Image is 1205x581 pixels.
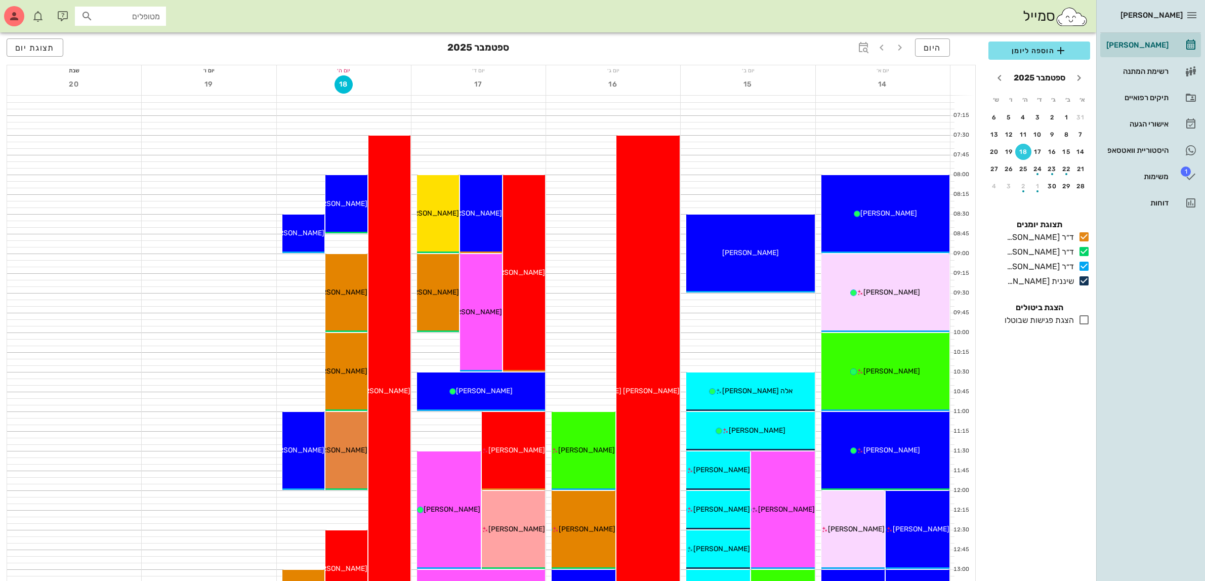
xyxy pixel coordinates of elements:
span: [PERSON_NAME] [311,564,367,573]
div: 11 [1015,131,1031,138]
div: 13 [986,131,1003,138]
div: ד״ר [PERSON_NAME] [1003,246,1074,258]
span: [PERSON_NAME] [445,209,502,218]
button: 18 [335,75,353,94]
button: 28 [1073,178,1089,194]
div: 12:45 [950,546,971,554]
div: 24 [1030,165,1046,173]
button: 17 [470,75,488,94]
button: חודש הבא [990,69,1009,87]
span: תצוגת יום [15,43,55,53]
button: 3 [1001,178,1017,194]
div: 08:00 [950,171,971,179]
button: 5 [1001,109,1017,126]
div: [PERSON_NAME] [1104,41,1169,49]
button: 27 [986,161,1003,177]
span: [PERSON_NAME] [488,525,545,533]
div: 09:00 [950,250,971,258]
div: משימות [1104,173,1169,181]
span: [PERSON_NAME] [722,248,779,257]
div: 08:15 [950,190,971,199]
span: [PERSON_NAME] [424,505,480,514]
div: 17 [1030,148,1046,155]
div: 15 [1059,148,1075,155]
div: 26 [1001,165,1017,173]
div: דוחות [1104,199,1169,207]
span: [PERSON_NAME] [860,209,917,218]
button: 30 [1044,178,1060,194]
div: 16 [1044,148,1060,155]
span: [PERSON_NAME] [311,199,367,208]
a: תיקים רפואיים [1100,86,1201,110]
div: 31 [1073,114,1089,121]
div: 28 [1073,183,1089,190]
span: 20 [65,80,84,89]
div: 1 [1059,114,1075,121]
div: יום א׳ [816,65,950,75]
button: 2 [1015,178,1031,194]
div: 18 [1015,148,1031,155]
button: 15 [1059,144,1075,160]
span: [PERSON_NAME] יקר [434,308,502,316]
div: יום ג׳ [546,65,680,75]
button: 19 [1001,144,1017,160]
button: 20 [986,144,1003,160]
button: 7 [1073,127,1089,143]
button: 1 [1059,109,1075,126]
div: 3 [1001,183,1017,190]
div: סמייל [1023,6,1088,27]
div: רשימת המתנה [1104,67,1169,75]
button: 4 [986,178,1003,194]
button: 4 [1015,109,1031,126]
div: 6 [986,114,1003,121]
div: 21 [1073,165,1089,173]
span: [PERSON_NAME] [893,525,949,533]
button: 2 [1044,109,1060,126]
div: יום ה׳ [277,65,411,75]
th: א׳ [1076,91,1089,108]
div: הצגת פגישות שבוטלו [1001,314,1074,326]
button: 31 [1073,109,1089,126]
span: היום [924,43,941,53]
a: [PERSON_NAME] [1100,33,1201,57]
div: 08:30 [950,210,971,219]
div: 8 [1059,131,1075,138]
button: 29 [1059,178,1075,194]
button: 8 [1059,127,1075,143]
button: 20 [65,75,84,94]
div: 12 [1001,131,1017,138]
span: [PERSON_NAME] [729,426,785,435]
span: [PERSON_NAME] [863,367,920,376]
div: ד״ר [PERSON_NAME] [1003,231,1074,243]
th: ש׳ [989,91,1003,108]
div: 20 [986,148,1003,155]
div: 07:45 [950,151,971,159]
div: 4 [1015,114,1031,121]
div: 7 [1073,131,1089,138]
th: ה׳ [1018,91,1031,108]
button: 19 [200,75,218,94]
span: [PERSON_NAME] [311,367,367,376]
span: 17 [470,80,488,89]
th: ג׳ [1047,91,1060,108]
div: 07:15 [950,111,971,120]
span: [PERSON_NAME] [863,446,920,454]
div: היסטוריית וואטסאפ [1104,146,1169,154]
span: 14 [874,80,892,89]
div: 11:30 [950,447,971,455]
span: הוספה ליומן [996,45,1082,57]
span: [PERSON_NAME] [758,505,815,514]
button: 25 [1015,161,1031,177]
span: [PERSON_NAME] [693,545,750,553]
div: יום ב׳ [681,65,815,75]
span: [PERSON_NAME] [PERSON_NAME] [565,387,680,395]
button: ספטמבר 2025 [1010,68,1069,88]
h3: ספטמבר 2025 [447,38,509,59]
div: 09:15 [950,269,971,278]
button: 21 [1073,161,1089,177]
div: 9 [1044,131,1060,138]
span: תג [1181,167,1191,177]
div: 07:30 [950,131,971,140]
div: שבת [7,65,141,75]
span: [PERSON_NAME] [488,446,545,454]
